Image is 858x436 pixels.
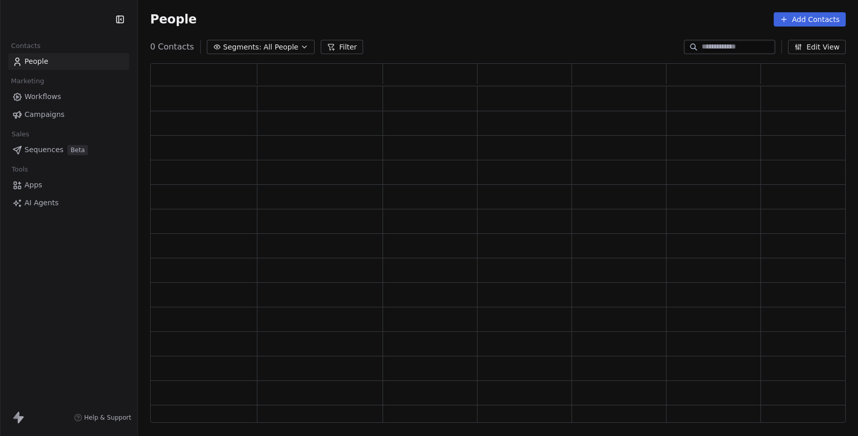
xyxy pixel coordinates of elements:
a: SequencesBeta [8,141,129,158]
span: Help & Support [84,414,131,422]
button: Add Contacts [774,12,846,27]
span: Tools [7,162,32,177]
span: Campaigns [25,109,64,120]
div: grid [151,86,855,423]
span: Apps [25,180,42,190]
span: Sequences [25,144,63,155]
button: Edit View [788,40,846,54]
span: AI Agents [25,198,59,208]
span: People [150,12,197,27]
span: Beta [67,145,88,155]
span: Segments: [223,42,261,53]
span: Contacts [7,38,45,54]
a: Workflows [8,88,129,105]
span: People [25,56,49,67]
span: All People [264,42,298,53]
a: Apps [8,177,129,193]
span: Marketing [7,74,49,89]
a: AI Agents [8,195,129,211]
a: Help & Support [74,414,131,422]
a: People [8,53,129,70]
span: 0 Contacts [150,41,194,53]
span: Sales [7,127,34,142]
button: Filter [321,40,363,54]
a: Campaigns [8,106,129,123]
span: Workflows [25,91,61,102]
